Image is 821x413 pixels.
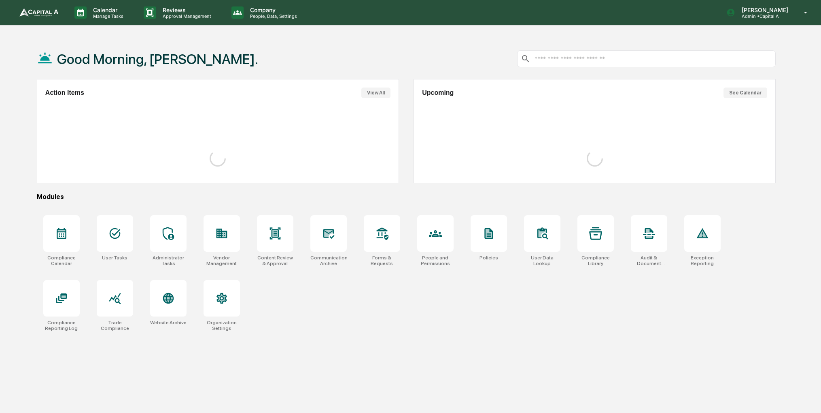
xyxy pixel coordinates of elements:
h2: Action Items [45,89,84,96]
h2: Upcoming [422,89,454,96]
div: Organization Settings [204,320,240,331]
button: View All [361,88,390,98]
div: Audit & Document Logs [631,255,667,266]
div: Compliance Library [577,255,614,266]
div: User Tasks [102,255,127,261]
p: [PERSON_NAME] [735,6,792,13]
div: Administrator Tasks [150,255,187,266]
div: User Data Lookup [524,255,560,266]
div: Compliance Calendar [43,255,80,266]
p: Company [244,6,301,13]
div: People and Permissions [417,255,454,266]
div: Exception Reporting [684,255,721,266]
div: Website Archive [150,320,187,325]
p: Manage Tasks [87,13,127,19]
img: logo [19,9,58,17]
h1: Good Morning, [PERSON_NAME]. [57,51,258,67]
div: Compliance Reporting Log [43,320,80,331]
div: Modules [37,193,776,201]
p: People, Data, Settings [244,13,301,19]
p: Approval Management [156,13,215,19]
p: Admin • Capital A [735,13,792,19]
p: Reviews [156,6,215,13]
button: See Calendar [723,88,767,98]
div: Content Review & Approval [257,255,293,266]
div: Forms & Requests [364,255,400,266]
div: Trade Compliance [97,320,133,331]
div: Communications Archive [310,255,347,266]
p: Calendar [87,6,127,13]
div: Policies [479,255,498,261]
div: Vendor Management [204,255,240,266]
